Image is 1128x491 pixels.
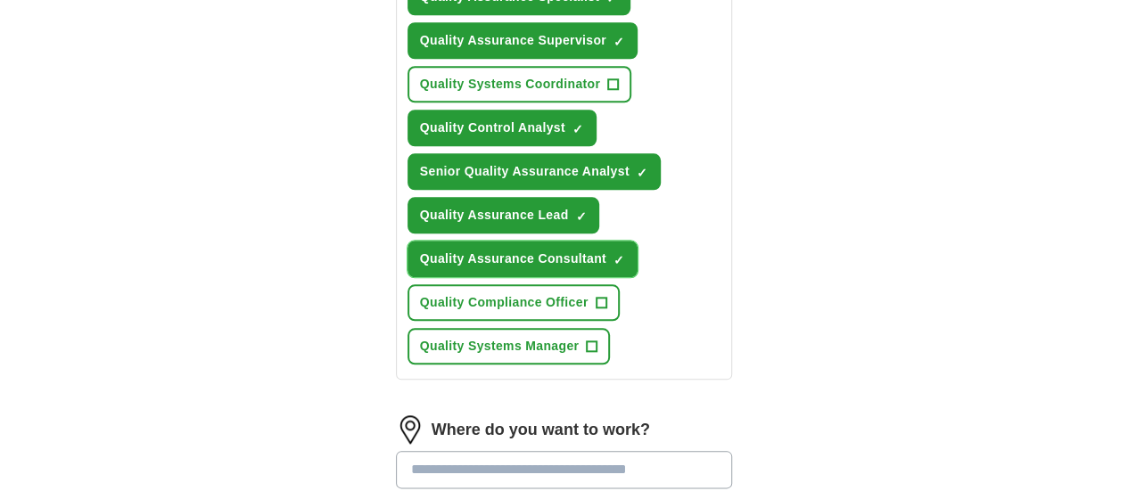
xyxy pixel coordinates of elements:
[575,209,586,224] span: ✓
[572,122,583,136] span: ✓
[613,253,624,267] span: ✓
[408,153,661,190] button: Senior Quality Assurance Analyst✓
[408,110,597,146] button: Quality Control Analyst✓
[408,66,631,102] button: Quality Systems Coordinator
[613,35,624,49] span: ✓
[432,418,650,442] label: Where do you want to work?
[408,328,610,364] button: Quality Systems Manager
[420,250,606,268] span: Quality Assurance Consultant
[420,162,630,181] span: Senior Quality Assurance Analyst
[420,75,600,94] span: Quality Systems Coordinator
[637,166,647,180] span: ✓
[408,22,638,59] button: Quality Assurance Supervisor✓
[408,284,620,321] button: Quality Compliance Officer
[396,415,424,444] img: location.png
[420,206,569,225] span: Quality Assurance Lead
[420,31,606,50] span: Quality Assurance Supervisor
[408,197,600,233] button: Quality Assurance Lead✓
[420,337,579,356] span: Quality Systems Manager
[420,293,589,312] span: Quality Compliance Officer
[408,241,638,277] button: Quality Assurance Consultant✓
[420,119,565,137] span: Quality Control Analyst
